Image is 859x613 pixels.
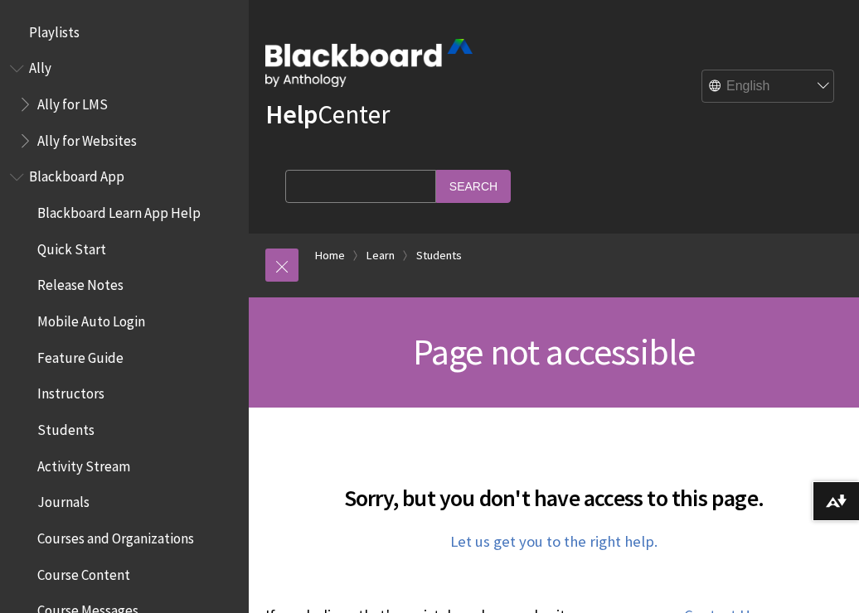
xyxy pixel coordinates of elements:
span: Blackboard Learn App Help [37,199,201,221]
a: Students [416,245,462,266]
span: Ally for LMS [37,90,108,113]
span: Playlists [29,18,80,41]
span: Ally [29,55,51,77]
span: Instructors [37,380,104,403]
a: HelpCenter [265,98,390,131]
nav: Book outline for Playlists [10,18,239,46]
span: Students [37,416,95,438]
img: Blackboard by Anthology [265,39,473,87]
nav: Book outline for Anthology Ally Help [10,55,239,155]
span: Mobile Auto Login [37,307,145,330]
input: Search [436,170,511,202]
span: Courses and Organizations [37,524,194,547]
span: Course Content [37,561,130,583]
a: Home [315,245,345,266]
span: Ally for Websites [37,127,137,149]
strong: Help [265,98,318,131]
select: Site Language Selector [702,70,835,104]
span: Journals [37,489,90,511]
span: Quick Start [37,235,106,258]
span: Blackboard App [29,163,124,186]
span: Page not accessible [413,329,696,374]
a: Let us get you to the right help. [450,532,658,552]
h2: Sorry, but you don't have access to this page. [265,461,842,515]
a: Learn [366,245,395,266]
span: Feature Guide [37,344,124,366]
span: Activity Stream [37,452,130,475]
span: Release Notes [37,272,124,294]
